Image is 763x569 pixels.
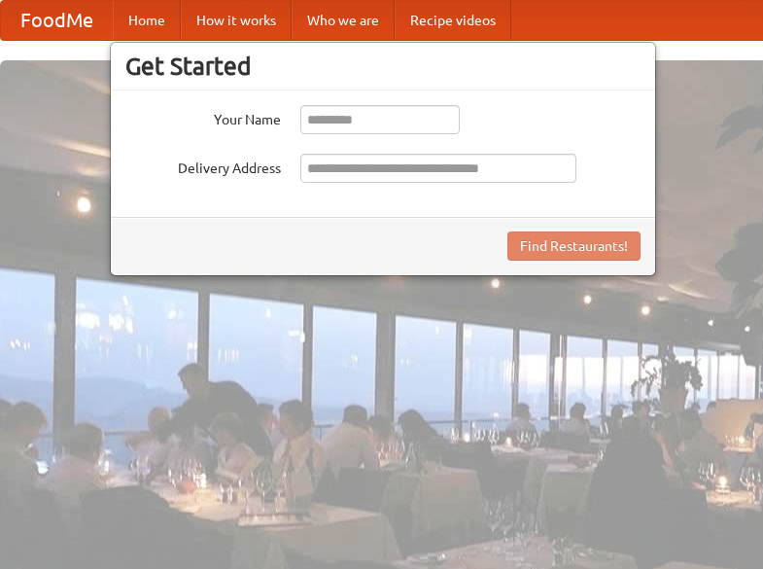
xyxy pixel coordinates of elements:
[395,1,511,40] a: Recipe videos
[113,1,181,40] a: Home
[125,154,281,178] label: Delivery Address
[125,52,641,81] h3: Get Started
[181,1,292,40] a: How it works
[1,1,113,40] a: FoodMe
[507,231,641,261] button: Find Restaurants!
[125,105,281,129] label: Your Name
[292,1,395,40] a: Who we are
